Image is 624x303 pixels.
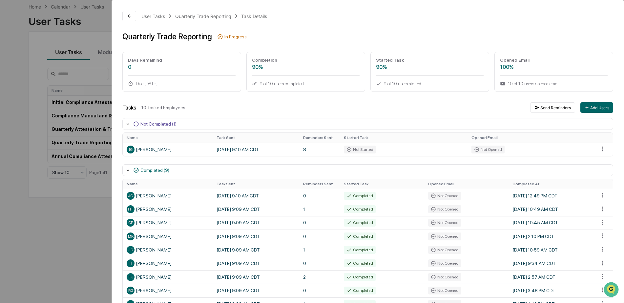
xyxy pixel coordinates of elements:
[128,193,133,198] span: JC
[128,220,133,225] span: GP
[128,234,134,239] span: MK
[299,284,340,297] td: 0
[129,147,133,152] span: IG
[344,287,376,294] div: Completed
[128,288,133,293] span: RG
[4,80,45,92] a: 🖐️Preclearance
[127,205,209,213] div: [PERSON_NAME]
[509,230,595,243] td: [DATE] 2:10 PM CDT
[213,203,299,216] td: [DATE] 9:09 AM CDT
[428,246,461,254] div: Not Opened
[509,270,595,284] td: [DATE] 2:57 AM CDT
[344,219,376,227] div: Completed
[252,64,360,70] div: 90%
[340,133,468,143] th: Started Task
[299,216,340,230] td: 0
[127,273,209,281] div: [PERSON_NAME]
[4,92,44,104] a: 🔎Data Lookup
[344,259,376,267] div: Completed
[500,64,608,70] div: 100%
[140,121,177,127] div: Not Completed (1)
[127,246,209,254] div: [PERSON_NAME]
[213,230,299,243] td: [DATE] 9:09 AM CDT
[509,257,595,270] td: [DATE] 9:34 AM CDT
[299,179,340,189] th: Reminders Sent
[241,13,267,19] div: Task Details
[424,179,509,189] th: Opened Email
[127,146,209,153] div: [PERSON_NAME]
[428,287,461,294] div: Not Opened
[344,146,376,153] div: Not Started
[213,189,299,202] td: [DATE] 9:10 AM CDT
[252,81,360,86] div: 9 of 10 users completed
[127,259,209,267] div: [PERSON_NAME]
[376,81,484,86] div: 9 of 10 users started
[128,57,236,63] div: Days Remaining
[468,133,595,143] th: Opened Email
[141,13,165,19] div: User Tasks
[128,81,236,86] div: Due [DATE]
[509,284,595,297] td: [DATE] 3:48 PM CDT
[428,205,461,213] div: Not Opened
[299,203,340,216] td: 1
[299,270,340,284] td: 2
[128,248,133,252] span: JD
[54,83,81,89] span: Attestations
[122,32,212,41] div: Quarterly Trade Reporting
[376,57,484,63] div: Started Task
[127,287,209,294] div: [PERSON_NAME]
[509,243,595,256] td: [DATE] 10:59 AM CDT
[603,281,621,299] iframe: Open customer support
[13,95,41,102] span: Data Lookup
[122,105,136,111] div: Tasks
[299,230,340,243] td: 0
[299,257,340,270] td: 0
[340,179,424,189] th: Started Task
[129,275,133,279] span: FK
[48,83,53,89] div: 🗄️
[299,189,340,202] td: 0
[213,270,299,284] td: [DATE] 9:09 AM CDT
[7,50,18,62] img: 1746055101610-c473b297-6a78-478c-a979-82029cc54cd1
[376,64,484,70] div: 90%
[140,168,169,173] div: Completed (9)
[213,257,299,270] td: [DATE] 9:09 AM CDT
[252,57,360,63] div: Completion
[45,80,84,92] a: 🗄️Attestations
[344,232,376,240] div: Completed
[509,189,595,202] td: [DATE] 12:49 PM CDT
[344,246,376,254] div: Completed
[509,179,595,189] th: Completed At
[22,50,108,57] div: Start new chat
[428,232,461,240] div: Not Opened
[128,64,236,70] div: 0
[46,111,79,116] a: Powered byPylon
[65,111,79,116] span: Pylon
[127,219,209,227] div: [PERSON_NAME]
[213,143,299,156] td: [DATE] 9:10 AM CDT
[7,14,119,24] p: How can we help?
[141,105,525,110] div: 10 Tasked Employees
[428,273,461,281] div: Not Opened
[344,273,376,281] div: Completed
[428,192,461,200] div: Not Opened
[22,57,83,62] div: We're available if you need us!
[213,284,299,297] td: [DATE] 9:09 AM CDT
[530,102,575,113] button: Send Reminders
[299,143,340,156] td: 8
[127,192,209,200] div: [PERSON_NAME]
[213,179,299,189] th: Task Sent
[123,179,213,189] th: Name
[127,232,209,240] div: [PERSON_NAME]
[13,83,42,89] span: Preclearance
[509,203,595,216] td: [DATE] 10:49 AM CDT
[299,133,340,143] th: Reminders Sent
[428,219,461,227] div: Not Opened
[175,13,231,19] div: Quarterly Trade Reporting
[129,261,132,266] span: TI
[224,34,247,39] div: In Progress
[344,192,376,200] div: Completed
[509,216,595,230] td: [DATE] 10:45 AM CDT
